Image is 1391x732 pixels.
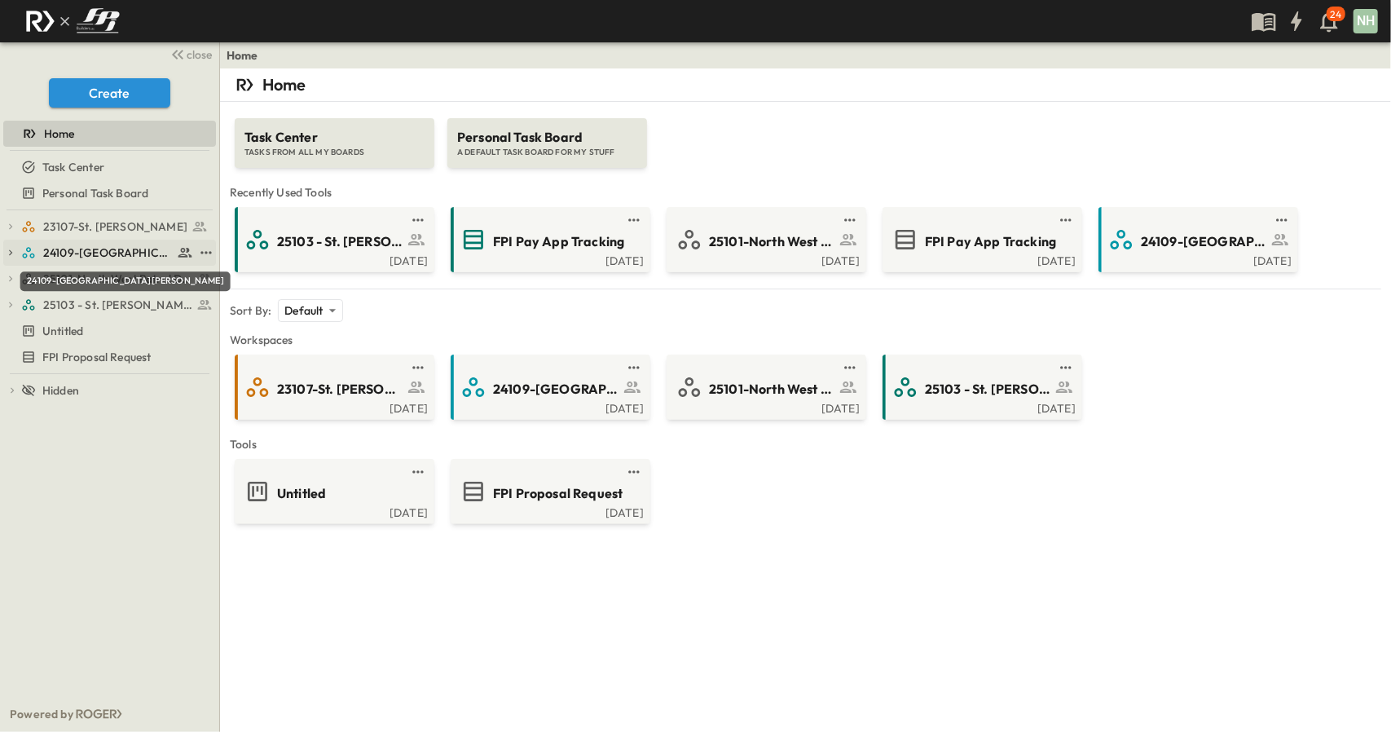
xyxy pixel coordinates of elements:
[454,227,644,253] a: FPI Pay App Tracking
[3,346,213,368] a: FPI Proposal Request
[21,293,213,316] a: 25103 - St. [PERSON_NAME] Phase 2
[227,47,258,64] a: Home
[262,73,306,96] p: Home
[238,478,428,505] a: Untitled
[925,232,1056,251] span: FPI Pay App Tracking
[21,241,193,264] a: 24109-St. Teresa of Calcutta Parish Hall
[42,323,83,339] span: Untitled
[3,156,213,179] a: Task Center
[43,218,187,235] span: 23107-St. [PERSON_NAME]
[3,266,216,292] div: 25101-North West Patrol Divisiontest
[244,147,425,158] span: TASKS FROM ALL MY BOARDS
[925,380,1051,399] span: 25103 - St. [PERSON_NAME] Phase 2
[42,382,79,399] span: Hidden
[230,436,1381,452] span: Tools
[187,46,213,63] span: close
[277,484,326,503] span: Untitled
[3,182,213,205] a: Personal Task Board
[42,185,148,201] span: Personal Task Board
[709,380,835,399] span: 25101-North West Patrol Division
[230,332,1381,348] span: Workspaces
[277,380,403,399] span: 23107-St. [PERSON_NAME]
[493,232,624,251] span: FPI Pay App Tracking
[670,400,860,413] a: [DATE]
[1331,8,1341,21] p: 24
[1056,358,1076,377] button: test
[1354,9,1378,33] div: NH
[227,47,268,64] nav: breadcrumbs
[408,358,428,377] button: test
[3,320,213,342] a: Untitled
[20,4,125,38] img: c8d7d1ed905e502e8f77bf7063faec64e13b34fdb1f2bdd94b0e311fc34f8000.png
[493,484,623,503] span: FPI Proposal Request
[3,180,216,206] div: Personal Task Boardtest
[20,271,231,291] div: 24109-[GEOGRAPHIC_DATA][PERSON_NAME]
[493,380,619,399] span: 24109-[GEOGRAPHIC_DATA][PERSON_NAME]
[457,128,637,147] span: Personal Task Board
[278,299,342,322] div: Default
[244,128,425,147] span: Task Center
[886,253,1076,266] a: [DATE]
[238,374,428,400] a: 23107-St. [PERSON_NAME]
[49,78,170,108] button: Create
[21,215,213,238] a: 23107-St. [PERSON_NAME]
[230,184,1381,201] span: Recently Used Tools
[238,227,428,253] a: 25103 - St. [PERSON_NAME] Phase 2
[624,358,644,377] button: test
[3,318,216,344] div: Untitledtest
[670,253,860,266] a: [DATE]
[43,245,173,261] span: 24109-St. Teresa of Calcutta Parish Hall
[886,227,1076,253] a: FPI Pay App Tracking
[454,505,644,518] a: [DATE]
[3,214,216,240] div: 23107-St. [PERSON_NAME]test
[886,374,1076,400] a: 25103 - St. [PERSON_NAME] Phase 2
[457,147,637,158] span: A DEFAULT TASK BOARD FOR MY STUFF
[164,42,216,65] button: close
[1056,210,1076,230] button: test
[3,240,216,266] div: 24109-St. Teresa of Calcutta Parish Halltest
[43,297,192,313] span: 25103 - St. [PERSON_NAME] Phase 2
[3,344,216,370] div: FPI Proposal Requesttest
[42,159,104,175] span: Task Center
[238,505,428,518] a: [DATE]
[42,349,151,365] span: FPI Proposal Request
[284,302,323,319] p: Default
[446,102,649,168] a: Personal Task BoardA DEFAULT TASK BOARD FOR MY STUFF
[1102,253,1292,266] a: [DATE]
[1141,232,1267,251] span: 24109-[GEOGRAPHIC_DATA][PERSON_NAME]
[624,210,644,230] button: test
[44,126,75,142] span: Home
[1102,227,1292,253] a: 24109-[GEOGRAPHIC_DATA][PERSON_NAME]
[454,253,644,266] a: [DATE]
[886,400,1076,413] a: [DATE]
[277,232,403,251] span: 25103 - St. [PERSON_NAME] Phase 2
[840,358,860,377] button: test
[408,210,428,230] button: test
[454,374,644,400] a: 24109-[GEOGRAPHIC_DATA][PERSON_NAME]
[670,374,860,400] a: 25101-North West Patrol Division
[1272,210,1292,230] button: test
[196,243,216,262] button: test
[624,462,644,482] button: test
[1352,7,1380,35] button: NH
[408,462,428,482] button: test
[454,478,644,505] a: FPI Proposal Request
[233,102,436,168] a: Task CenterTASKS FROM ALL MY BOARDS
[3,122,213,145] a: Home
[454,400,644,413] a: [DATE]
[238,400,428,413] a: [DATE]
[840,210,860,230] button: test
[670,227,860,253] a: 25101-North West Patrol Division
[238,253,428,266] a: [DATE]
[230,302,271,319] p: Sort By:
[3,292,216,318] div: 25103 - St. [PERSON_NAME] Phase 2test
